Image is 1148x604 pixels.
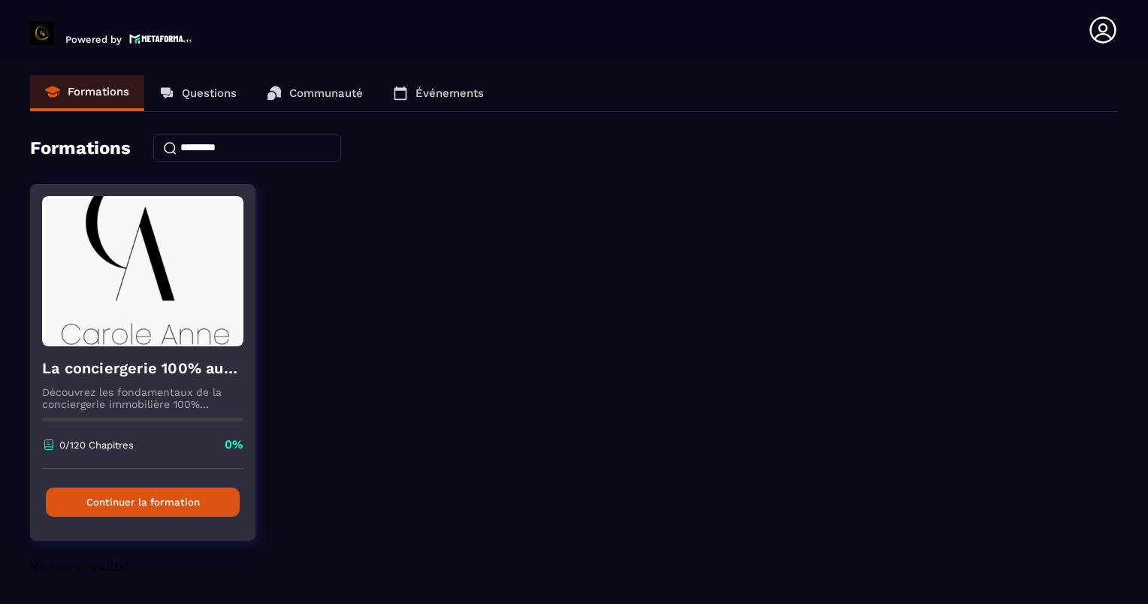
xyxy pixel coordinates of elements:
img: formation-background [42,196,243,346]
a: formation-backgroundLa conciergerie 100% automatiséeDécouvrez les fondamentaux de la conciergerie... [30,184,274,560]
p: 0% [225,436,243,453]
p: Découvrez les fondamentaux de la conciergerie immobilière 100% automatisée. Cette formation est c... [42,386,243,410]
img: logo-branding [30,21,54,45]
a: Communauté [252,75,378,111]
h4: Formations [30,137,131,159]
a: Questions [144,75,252,111]
span: No more results! [30,560,128,574]
button: Continuer la formation [46,488,240,517]
p: Formations [68,85,129,98]
img: logo [129,32,192,45]
p: Événements [415,86,484,100]
p: Powered by [65,34,122,45]
p: 0/120 Chapitres [59,439,134,451]
p: Questions [182,86,237,100]
a: Événements [378,75,499,111]
p: Communauté [289,86,363,100]
h4: La conciergerie 100% automatisée [42,358,243,379]
a: Formations [30,75,144,111]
